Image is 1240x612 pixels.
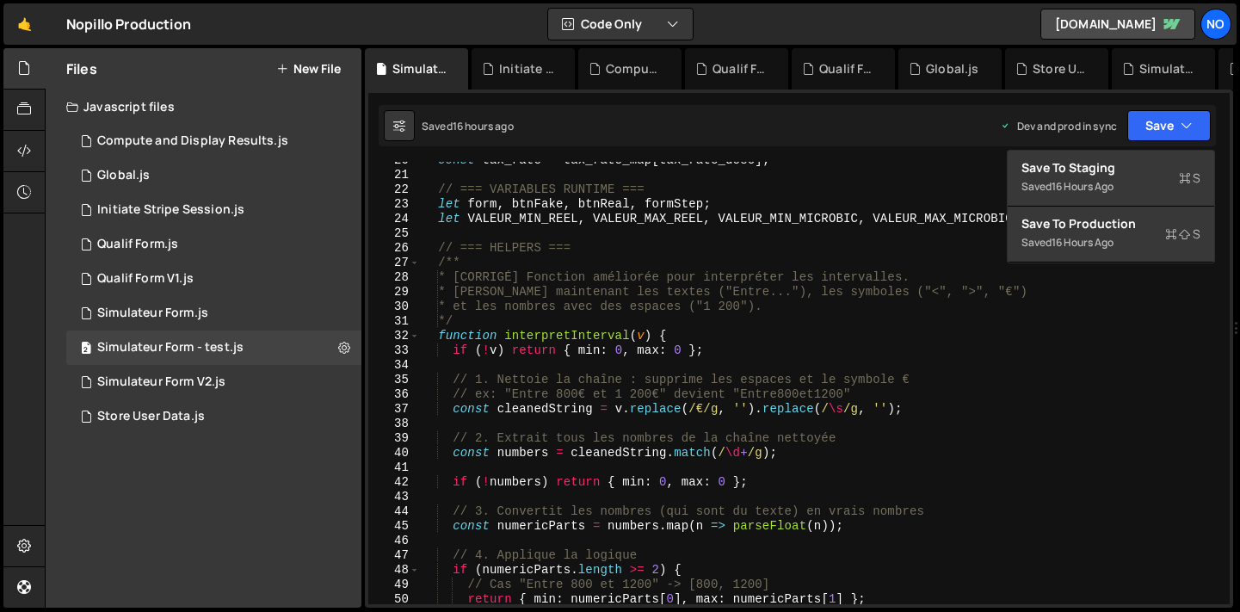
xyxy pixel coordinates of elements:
[499,60,554,77] div: Initiate Stripe Session.js
[1033,60,1088,77] div: Store User Data.js
[392,60,447,77] div: Simulateur Form - test.js
[368,490,420,504] div: 43
[368,197,420,212] div: 23
[1200,9,1231,40] a: No
[1021,176,1200,197] div: Saved
[368,431,420,446] div: 39
[926,60,978,77] div: Global.js
[368,578,420,592] div: 49
[97,409,205,424] div: Store User Data.js
[81,343,91,356] span: 2
[66,365,361,399] div: 8072/17720.js
[97,374,225,390] div: Simulateur Form V2.js
[66,296,361,331] div: 8072/16343.js
[368,563,420,578] div: 48
[368,519,420,534] div: 45
[368,314,420,329] div: 31
[368,504,420,519] div: 44
[97,271,194,287] div: Qualif Form V1.js
[368,212,420,226] div: 24
[66,193,361,227] div: 8072/18519.js
[46,90,361,124] div: Javascript files
[368,534,420,548] div: 46
[368,343,420,358] div: 33
[97,237,178,252] div: Qualif Form.js
[1000,119,1117,133] div: Dev and prod in sync
[1139,60,1194,77] div: Simulateur Form.js
[66,227,361,262] div: 8072/16345.js
[606,60,661,77] div: Compute and Display Results.js
[66,331,361,365] div: 8072/47478.js
[276,62,341,76] button: New File
[66,14,191,34] div: Nopillo Production
[368,270,420,285] div: 28
[97,168,150,183] div: Global.js
[368,373,420,387] div: 35
[1021,159,1200,176] div: Save to Staging
[368,358,420,373] div: 34
[1040,9,1195,40] a: [DOMAIN_NAME]
[819,60,874,77] div: Qualif Form V1.js
[368,417,420,431] div: 38
[422,119,514,133] div: Saved
[1021,215,1200,232] div: Save to Production
[368,475,420,490] div: 42
[66,399,361,434] div: 8072/18527.js
[97,340,244,355] div: Simulateur Form - test.js
[368,300,420,314] div: 30
[368,241,420,256] div: 26
[66,59,97,78] h2: Files
[1021,232,1200,253] div: Saved
[1127,110,1211,141] button: Save
[66,262,361,296] div: 8072/34048.js
[97,202,244,218] div: Initiate Stripe Session.js
[368,168,420,182] div: 21
[1008,151,1214,207] button: Save to StagingS Saved16 hours ago
[1165,226,1200,243] span: S
[66,124,361,158] div: 8072/18732.js
[97,306,208,321] div: Simulateur Form.js
[368,329,420,343] div: 32
[1052,235,1114,250] div: 16 hours ago
[453,119,514,133] div: 16 hours ago
[368,387,420,402] div: 36
[368,548,420,563] div: 47
[368,226,420,241] div: 25
[1008,207,1214,263] button: Save to ProductionS Saved16 hours ago
[1179,170,1200,187] span: S
[97,133,288,149] div: Compute and Display Results.js
[1052,179,1114,194] div: 16 hours ago
[368,285,420,300] div: 29
[368,402,420,417] div: 37
[548,9,693,40] button: Code Only
[368,256,420,270] div: 27
[3,3,46,45] a: 🤙
[368,446,420,461] div: 40
[713,60,768,77] div: Qualif Form.js
[368,592,420,607] div: 50
[368,182,420,197] div: 22
[66,158,361,193] div: 8072/17751.js
[368,461,420,475] div: 41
